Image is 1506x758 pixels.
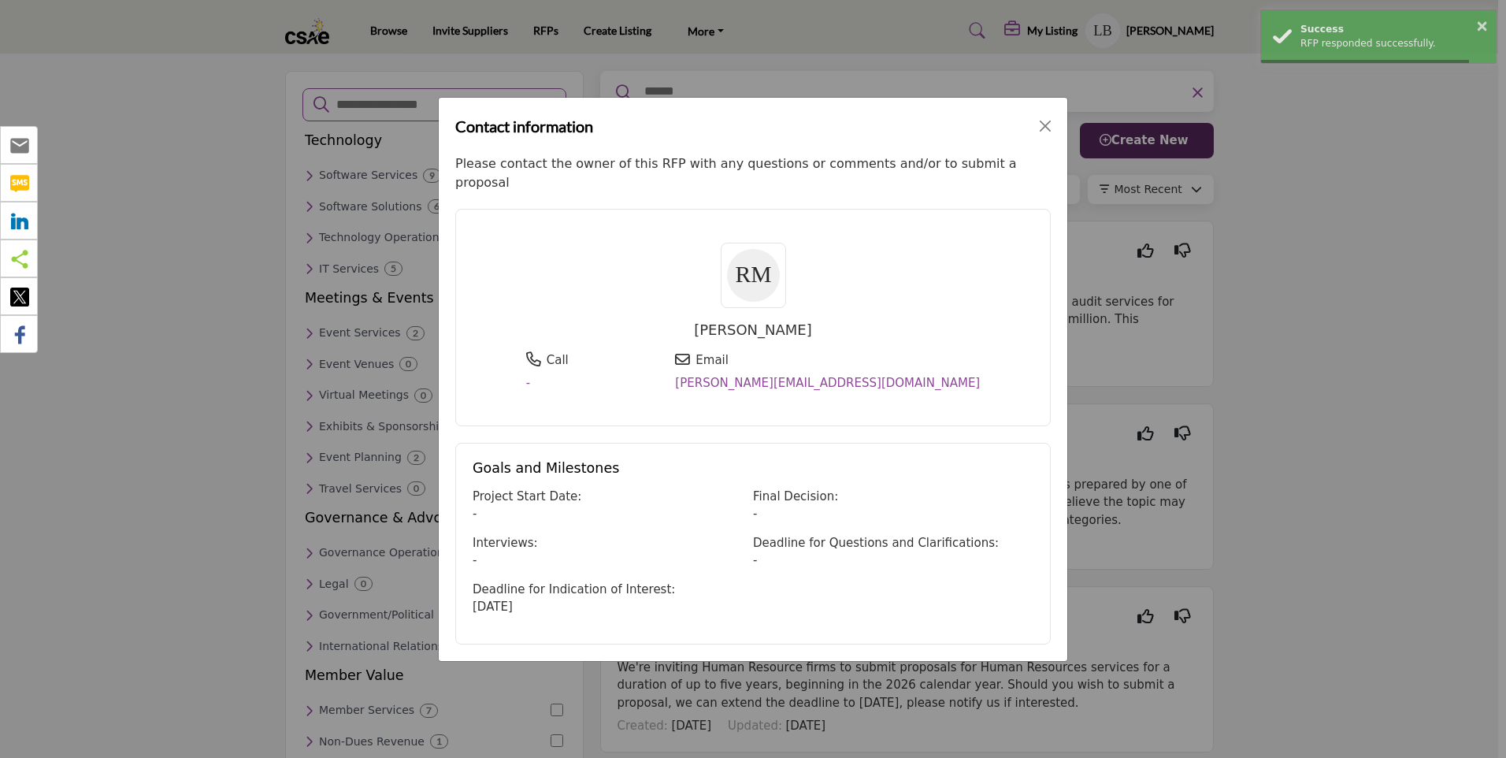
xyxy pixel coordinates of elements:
button: Close [1034,115,1056,137]
div: Deadline for Questions and Clarifications: [753,534,1033,552]
h5: Goals and Milestones [473,460,1033,477]
div: Final Decision: [753,488,1033,506]
div: Project Start Date: [473,488,753,506]
a: [PERSON_NAME][EMAIL_ADDRESS][DOMAIN_NAME] [675,376,980,390]
h4: Contact information [455,114,593,138]
span: - [473,507,477,521]
span: [DATE] [473,600,513,614]
div: Email [696,351,729,370]
div: Please contact the owner of this RFP with any questions or comments and/or to submit a proposal [455,154,1051,192]
div: RFP responded successfully. [1300,36,1484,50]
div: - [526,374,569,392]
button: × [1475,17,1489,33]
span: - [473,553,477,567]
div: Interviews: [473,534,753,552]
img: RM-Black.svg [727,249,780,302]
div: Deadline for Indication of Interest: [473,581,753,599]
span: - [753,507,757,521]
div: Success [1300,22,1484,36]
div: Call [547,351,569,370]
div: [PERSON_NAME] [473,319,1033,340]
span: - [753,553,757,567]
